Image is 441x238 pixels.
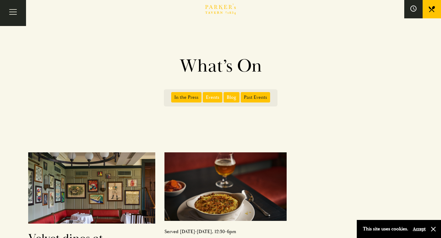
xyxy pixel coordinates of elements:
span: Events [203,92,222,102]
span: In the Press [171,92,202,102]
span: Blog [224,92,239,102]
button: Close and accept [430,226,436,232]
span: Past Events [241,92,270,102]
button: Accept [413,226,426,232]
p: This site uses cookies. [363,225,408,233]
p: Served [DATE]-[DATE], 12:30-6pm [164,227,287,236]
h1: What’s On [46,55,395,77]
